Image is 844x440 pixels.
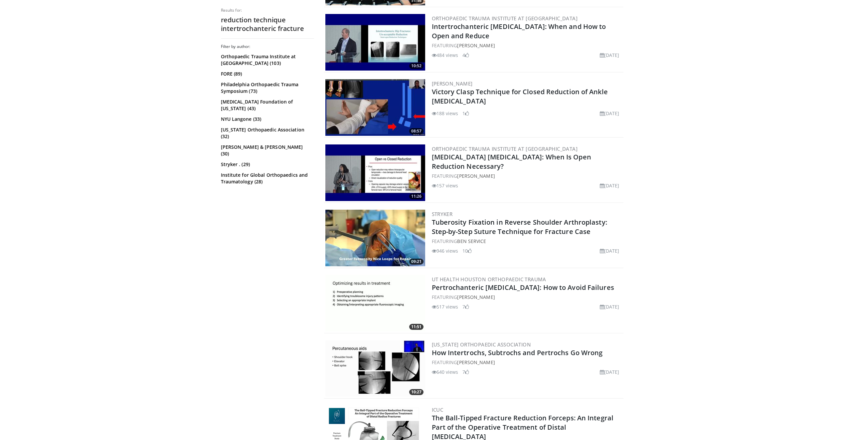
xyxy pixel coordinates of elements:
a: [US_STATE] Orthopaedic Association (32) [221,126,312,140]
img: bb6f99f5-b5bf-4b9d-966c-0fbd57d05e30.300x170_q85_crop-smart_upscale.jpg [325,79,425,136]
a: [PERSON_NAME] [457,294,495,300]
li: [DATE] [600,182,619,189]
li: [DATE] [600,110,619,117]
span: 10:52 [409,63,423,69]
a: Ben Service [457,238,486,244]
img: 11619203-e157-4a21-87fd-15ae5b2b1e3c.300x170_q85_crop-smart_upscale.jpg [325,14,425,71]
div: FEATURING [432,238,622,245]
a: 11:51 [325,275,425,331]
a: Orthopaedic Trauma Institute at [GEOGRAPHIC_DATA] [432,15,578,22]
img: 0f82aaa6-ebff-41f2-ae4a-9f36684ef98a.300x170_q85_crop-smart_upscale.jpg [325,210,425,266]
a: [MEDICAL_DATA] Foundation of [US_STATE] (43) [221,99,312,112]
a: [PERSON_NAME] [457,42,495,49]
li: 7 [462,303,469,310]
li: 7 [462,368,469,375]
span: 09:21 [409,259,423,265]
a: Orthopaedic Trauma Institute at [GEOGRAPHIC_DATA] (103) [221,53,312,67]
li: [DATE] [600,52,619,59]
a: 10:27 [325,340,425,397]
a: FORE (89) [221,71,312,77]
p: Results for: [221,8,314,13]
li: 188 views [432,110,458,117]
a: ICUC [432,406,443,413]
li: [DATE] [600,368,619,375]
a: 11:26 [325,144,425,201]
a: 10:52 [325,14,425,71]
li: 4 [462,52,469,59]
a: Orthopaedic Trauma Institute at [GEOGRAPHIC_DATA] [432,145,578,152]
a: 09:21 [325,210,425,266]
li: [DATE] [600,247,619,254]
a: Pertrochanteric [MEDICAL_DATA]: How to Avoid Failures [432,283,614,292]
li: 640 views [432,368,458,375]
a: [PERSON_NAME] [457,173,495,179]
a: [PERSON_NAME] & [PERSON_NAME] (30) [221,144,312,157]
span: 11:51 [409,324,423,330]
span: 10:27 [409,389,423,395]
a: [PERSON_NAME] [432,80,473,87]
a: Stryker [432,211,453,217]
span: 11:26 [409,193,423,199]
a: Victory Clasp Technique for Closed Reduction of Ankle [MEDICAL_DATA] [432,87,608,106]
span: 08:57 [409,128,423,134]
a: [US_STATE] Orthopaedic Association [432,341,531,348]
div: FEATURING [432,42,622,49]
img: ed7b3fae-7d36-44b8-8de4-ed4046dacc46.300x170_q85_crop-smart_upscale.jpg [325,275,425,331]
img: 2fbbd9ca-3c45-4ee5-b221-b88cefa95b82.300x170_q85_crop-smart_upscale.jpg [325,340,425,397]
a: NYU Langone (33) [221,116,312,122]
div: FEATURING [432,359,622,366]
a: Institute for Global Orthopaedics and Traumatology (28) [221,172,312,185]
li: 946 views [432,247,458,254]
a: UT Health Houston Orthopaedic Trauma [432,276,546,283]
li: 1 [462,110,469,117]
a: Philadelphia Orthopaedic Trauma Symposium (73) [221,81,312,95]
a: Stryker . (29) [221,161,312,168]
a: Intertrochanteric [MEDICAL_DATA]: When and How to Open and Reduce [432,22,606,40]
a: 08:57 [325,79,425,136]
h3: Filter by author: [221,44,314,49]
li: 157 views [432,182,458,189]
div: FEATURING [432,172,622,179]
h2: reduction technique intertrochanteric fracture [221,16,314,33]
li: 10 [462,247,472,254]
div: FEATURING [432,294,622,301]
li: 517 views [432,303,458,310]
a: Tuberosity Fixation in Reverse Shoulder Arthroplasty: Step-by-Step Suture Technique for Fracture ... [432,218,607,236]
li: 484 views [432,52,458,59]
li: [DATE] [600,303,619,310]
img: e865b3e3-53ca-4395-b7ce-2c043fec7af2.300x170_q85_crop-smart_upscale.jpg [325,144,425,201]
a: [PERSON_NAME] [457,359,495,365]
a: [MEDICAL_DATA] [MEDICAL_DATA]: When Is Open Reduction Necessary? [432,152,591,171]
a: How Intertrochs, Subtrochs and Pertrochs Go Wrong [432,348,603,357]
